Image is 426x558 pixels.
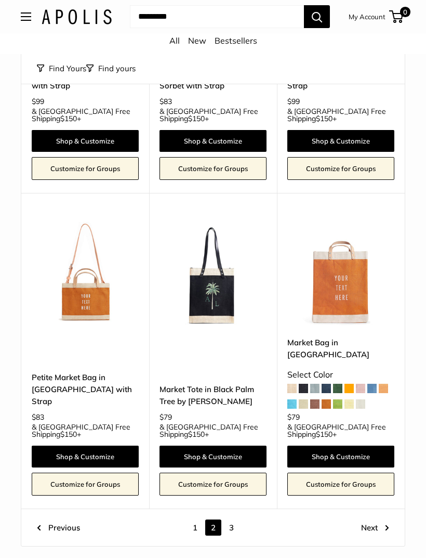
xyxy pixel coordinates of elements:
span: $79 [159,412,172,422]
iframe: Sign Up via Text for Offers [8,518,111,550]
a: New [188,35,206,46]
a: Market Bag in [GEOGRAPHIC_DATA] [287,336,394,361]
a: Next [361,520,389,536]
a: 1 [187,520,203,536]
span: & [GEOGRAPHIC_DATA] Free Shipping + [159,423,267,438]
a: Shop & Customize [287,130,394,152]
a: 0 [390,10,403,23]
a: description_Make it yours with custom, printed text.Market Bag in Citrus [287,219,394,326]
a: Customize for Groups [287,157,394,180]
a: Customize for Groups [159,473,267,496]
span: & [GEOGRAPHIC_DATA] Free Shipping + [287,108,394,122]
button: Filter collection [86,61,136,76]
span: $79 [287,412,300,422]
input: Search... [130,5,304,28]
a: Market Tote in Black Palm Tree by Amy LogsdonMarket Tote in Black Palm Tree by Amy Logsdon [159,219,267,326]
span: & [GEOGRAPHIC_DATA] Free Shipping + [32,423,139,438]
span: $99 [287,97,300,106]
span: $150 [60,114,77,123]
a: Customize for Groups [32,473,139,496]
span: $83 [32,412,44,422]
span: $150 [188,114,205,123]
button: Search [304,5,330,28]
a: Shop & Customize [32,446,139,468]
a: Petite Market Bag in Cognac with StrapPetite Market Bag in Cognac with Strap [32,219,139,326]
a: Shop & Customize [159,130,267,152]
a: Market Tote in Black Palm Tree by [PERSON_NAME] [159,383,267,408]
span: $99 [32,97,44,106]
button: Find Yours [37,61,86,76]
a: Shop & Customize [159,446,267,468]
span: & [GEOGRAPHIC_DATA] Free Shipping + [159,108,267,122]
div: Select Color [287,367,394,383]
a: Shop & Customize [287,446,394,468]
a: My Account [349,10,385,23]
span: 2 [205,520,221,536]
span: $150 [316,430,332,439]
a: Shop & Customize [32,130,139,152]
img: Market Tote in Black Palm Tree by Amy Logsdon [159,219,267,326]
a: Customize for Groups [159,157,267,180]
a: Customize for Groups [32,157,139,180]
button: Open menu [21,12,31,21]
span: $150 [316,114,332,123]
span: & [GEOGRAPHIC_DATA] Free Shipping + [287,423,394,438]
img: Petite Market Bag in Cognac with Strap [32,219,139,326]
span: $83 [159,97,172,106]
img: Apolis [42,9,112,24]
span: & [GEOGRAPHIC_DATA] Free Shipping + [32,108,139,122]
a: 3 [223,520,239,536]
a: Petite Market Bag in [GEOGRAPHIC_DATA] with Strap [32,371,139,408]
a: All [169,35,180,46]
a: Customize for Groups [287,473,394,496]
a: Bestsellers [215,35,257,46]
img: description_Make it yours with custom, printed text. [287,219,394,326]
span: 0 [400,7,410,17]
span: $150 [188,430,205,439]
span: $150 [60,430,77,439]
